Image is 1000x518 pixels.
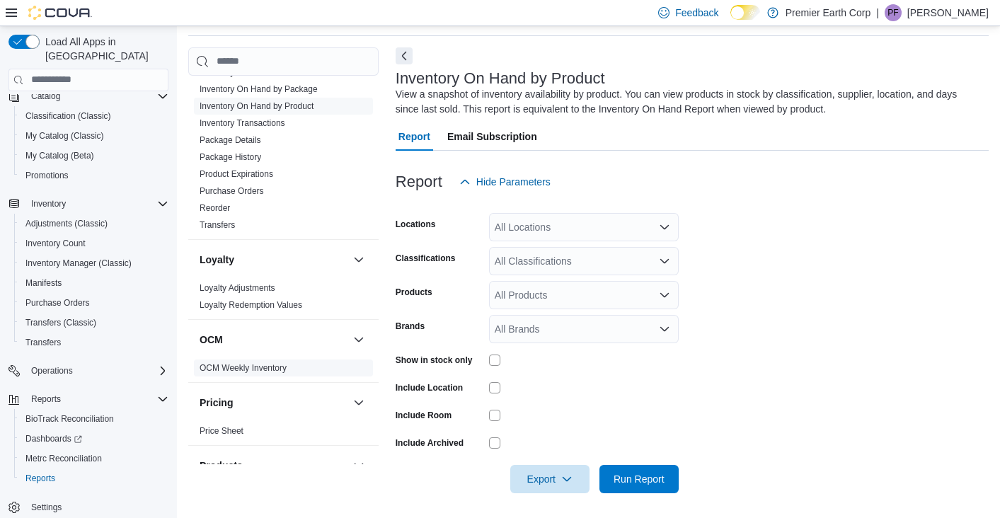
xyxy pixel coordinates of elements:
[31,393,61,405] span: Reports
[25,473,55,484] span: Reports
[20,334,168,351] span: Transfers
[396,219,436,230] label: Locations
[20,430,88,447] a: Dashboards
[25,218,108,229] span: Adjustments (Classic)
[25,277,62,289] span: Manifests
[188,359,379,382] div: OCM
[25,258,132,269] span: Inventory Manager (Classic)
[25,110,111,122] span: Classification (Classic)
[200,118,285,128] a: Inventory Transactions
[200,100,314,112] span: Inventory On Hand by Product
[200,152,261,162] a: Package History
[20,215,113,232] a: Adjustments (Classic)
[200,168,273,180] span: Product Expirations
[200,169,273,179] a: Product Expirations
[786,4,871,21] p: Premier Earth Corp
[396,382,463,393] label: Include Location
[20,255,168,272] span: Inventory Manager (Classic)
[20,275,67,292] a: Manifests
[14,126,174,146] button: My Catalog (Classic)
[396,87,982,117] div: View a snapshot of inventory availability by product. You can view products in stock by classific...
[396,287,432,298] label: Products
[200,117,285,129] span: Inventory Transactions
[25,195,168,212] span: Inventory
[20,275,168,292] span: Manifests
[350,457,367,474] button: Products
[188,30,379,239] div: Inventory
[396,253,456,264] label: Classifications
[675,6,718,20] span: Feedback
[25,150,94,161] span: My Catalog (Beta)
[25,453,102,464] span: Metrc Reconciliation
[20,147,100,164] a: My Catalog (Beta)
[188,280,379,319] div: Loyalty
[907,4,989,21] p: [PERSON_NAME]
[14,146,174,166] button: My Catalog (Beta)
[20,108,168,125] span: Classification (Classic)
[730,5,760,20] input: Dark Mode
[200,67,288,77] a: Inventory Count Details
[20,235,91,252] a: Inventory Count
[14,253,174,273] button: Inventory Manager (Classic)
[659,221,670,233] button: Open list of options
[25,498,168,516] span: Settings
[14,293,174,313] button: Purchase Orders
[200,459,243,473] h3: Products
[25,317,96,328] span: Transfers (Classic)
[40,35,168,63] span: Load All Apps in [GEOGRAPHIC_DATA]
[20,235,168,252] span: Inventory Count
[25,362,168,379] span: Operations
[14,166,174,185] button: Promotions
[200,396,233,410] h3: Pricing
[20,450,108,467] a: Metrc Reconciliation
[25,88,168,105] span: Catalog
[14,449,174,468] button: Metrc Reconciliation
[20,167,74,184] a: Promotions
[200,101,314,111] a: Inventory On Hand by Product
[200,283,275,293] a: Loyalty Adjustments
[200,134,261,146] span: Package Details
[659,289,670,301] button: Open list of options
[599,465,679,493] button: Run Report
[396,355,473,366] label: Show in stock only
[20,410,120,427] a: BioTrack Reconciliation
[200,363,287,373] a: OCM Weekly Inventory
[200,426,243,436] a: Price Sheet
[200,253,234,267] h3: Loyalty
[20,314,168,331] span: Transfers (Classic)
[14,409,174,429] button: BioTrack Reconciliation
[25,499,67,516] a: Settings
[25,413,114,425] span: BioTrack Reconciliation
[20,450,168,467] span: Metrc Reconciliation
[14,234,174,253] button: Inventory Count
[20,215,168,232] span: Adjustments (Classic)
[350,251,367,268] button: Loyalty
[659,255,670,267] button: Open list of options
[20,470,61,487] a: Reports
[659,323,670,335] button: Open list of options
[200,84,318,95] span: Inventory On Hand by Package
[396,70,605,87] h3: Inventory On Hand by Product
[20,108,117,125] a: Classification (Classic)
[350,331,367,348] button: OCM
[454,168,556,196] button: Hide Parameters
[14,214,174,234] button: Adjustments (Classic)
[200,299,302,311] span: Loyalty Redemption Values
[885,4,902,21] div: Pauline Fonzi
[14,313,174,333] button: Transfers (Classic)
[350,394,367,411] button: Pricing
[14,429,174,449] a: Dashboards
[396,173,442,190] h3: Report
[396,437,464,449] label: Include Archived
[3,497,174,517] button: Settings
[200,333,347,347] button: OCM
[25,391,67,408] button: Reports
[887,4,898,21] span: PF
[614,472,665,486] span: Run Report
[20,314,102,331] a: Transfers (Classic)
[14,273,174,293] button: Manifests
[200,203,230,213] a: Reorder
[25,391,168,408] span: Reports
[200,84,318,94] a: Inventory On Hand by Package
[25,337,61,348] span: Transfers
